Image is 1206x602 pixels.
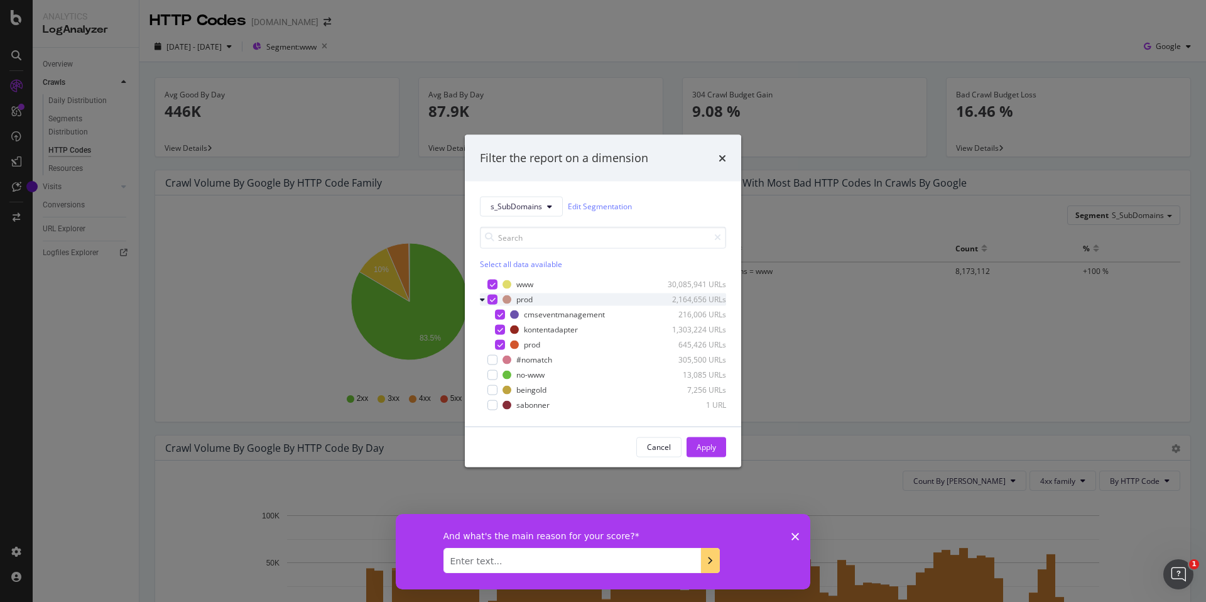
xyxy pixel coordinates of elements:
[665,324,726,335] div: 1,303,224 URLs
[524,324,578,335] div: kontentadapter
[665,369,726,380] div: 13,085 URLs
[480,226,726,248] input: Search
[396,514,810,589] iframe: Survey from Botify
[665,309,726,320] div: 216,006 URLs
[465,135,741,468] div: modal
[697,442,716,452] div: Apply
[647,442,671,452] div: Cancel
[665,279,726,290] div: 30,085,941 URLs
[665,294,726,305] div: 2,164,656 URLs
[719,150,726,167] div: times
[636,437,682,457] button: Cancel
[665,385,726,395] div: 7,256 URLs
[665,400,726,410] div: 1 URL
[516,400,550,410] div: sabonner
[516,385,546,395] div: beingold
[516,354,552,365] div: #nomatch
[524,309,605,320] div: cmseventmanagement
[480,258,726,269] div: Select all data available
[480,196,563,216] button: s_SubDomains
[516,279,533,290] div: www
[665,354,726,365] div: 305,500 URLs
[491,201,542,212] span: s_SubDomains
[524,339,540,350] div: prod
[568,200,632,213] a: Edit Segmentation
[1189,559,1199,569] span: 1
[516,294,533,305] div: prod
[1163,559,1193,589] iframe: Intercom live chat
[516,369,545,380] div: no-www
[687,437,726,457] button: Apply
[480,150,648,167] div: Filter the report on a dimension
[665,339,726,350] div: 645,426 URLs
